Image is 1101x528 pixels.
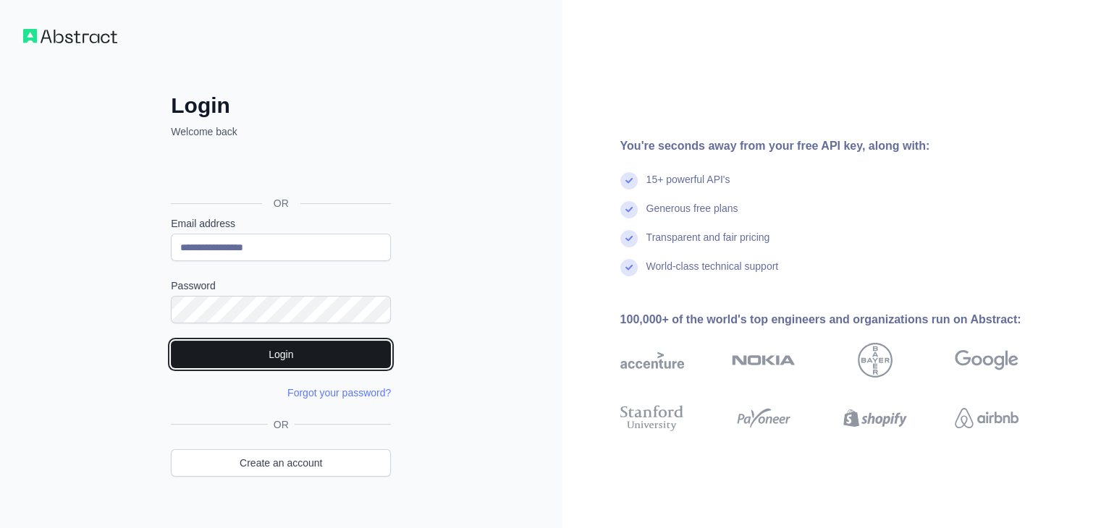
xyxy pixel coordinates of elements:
[620,402,684,434] img: stanford university
[171,124,391,139] p: Welcome back
[262,196,300,210] span: OR
[620,230,638,247] img: check mark
[646,230,770,259] div: Transparent and fair pricing
[646,259,779,288] div: World-class technical support
[171,216,391,231] label: Email address
[646,201,738,230] div: Generous free plans
[620,137,1065,155] div: You're seconds away from your free API key, along with:
[843,402,907,434] img: shopify
[171,278,391,293] label: Password
[164,155,395,187] iframe: Botón de Acceder con Google
[620,343,684,378] img: accenture
[732,402,796,434] img: payoneer
[858,343,893,378] img: bayer
[171,93,391,119] h2: Login
[620,172,638,190] img: check mark
[268,417,295,432] span: OR
[287,387,391,399] a: Forgot your password?
[620,259,638,276] img: check mark
[955,402,1018,434] img: airbnb
[955,343,1018,378] img: google
[171,341,391,368] button: Login
[23,29,117,43] img: Workflow
[646,172,730,201] div: 15+ powerful API's
[171,449,391,477] a: Create an account
[620,311,1065,328] div: 100,000+ of the world's top engineers and organizations run on Abstract:
[732,343,796,378] img: nokia
[620,201,638,218] img: check mark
